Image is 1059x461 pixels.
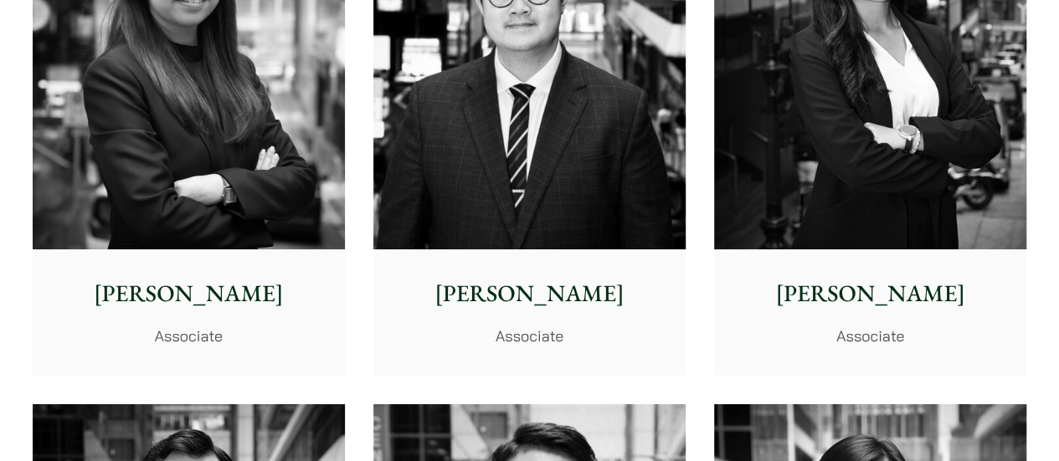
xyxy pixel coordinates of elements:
[46,276,332,311] p: [PERSON_NAME]
[46,325,332,347] p: Associate
[387,276,672,311] p: [PERSON_NAME]
[727,276,1013,311] p: [PERSON_NAME]
[727,325,1013,347] p: Associate
[387,325,672,347] p: Associate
